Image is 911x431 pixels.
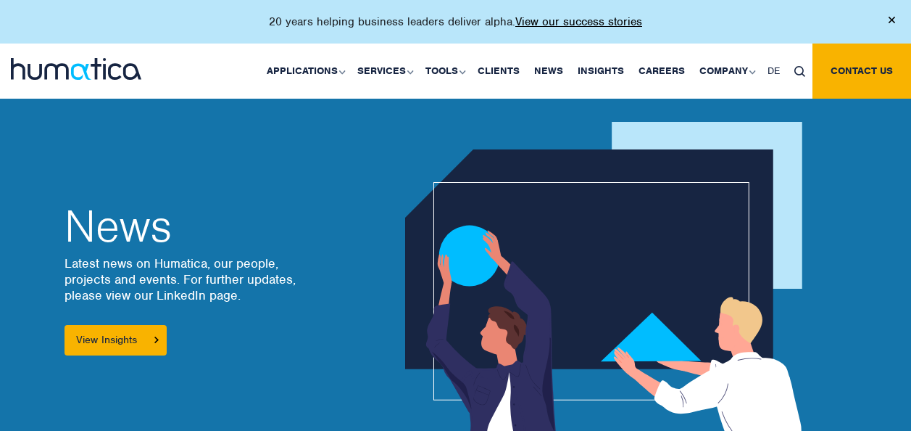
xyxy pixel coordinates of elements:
a: View Insights [65,325,167,356]
a: DE [760,44,787,99]
a: Company [692,44,760,99]
img: arrowicon [154,337,159,343]
a: Applications [259,44,350,99]
img: search_icon [794,66,805,77]
h2: News [65,205,307,248]
a: Careers [631,44,692,99]
img: logo [11,58,141,80]
p: 20 years helping business leaders deliver alpha. [269,15,642,29]
a: Insights [570,44,631,99]
a: Tools [418,44,470,99]
a: Services [350,44,418,99]
p: Latest news on Humatica, our people, projects and events. For further updates, please view our Li... [65,255,307,303]
span: DE [768,65,780,77]
a: Clients [470,44,527,99]
a: View our success stories [515,15,642,29]
a: News [527,44,570,99]
a: Contact us [812,44,911,99]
